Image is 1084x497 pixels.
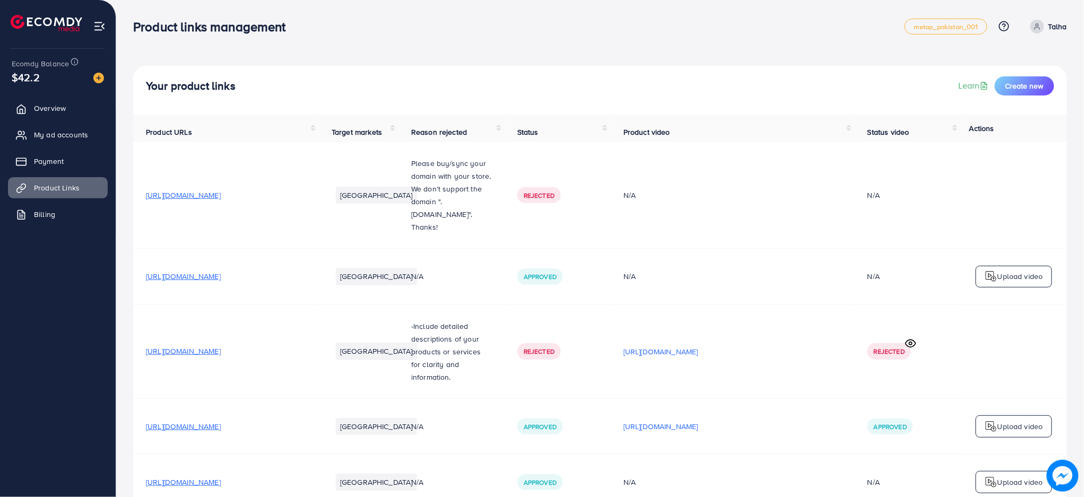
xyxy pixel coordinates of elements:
[874,347,905,356] span: Rejected
[1026,20,1067,33] a: Talha
[985,270,998,283] img: logo
[336,268,417,285] li: [GEOGRAPHIC_DATA]
[332,127,382,137] span: Target markets
[985,476,998,489] img: logo
[146,127,192,137] span: Product URLs
[146,421,221,432] span: [URL][DOMAIN_NAME]
[1005,81,1044,91] span: Create new
[995,76,1054,95] button: Create new
[411,421,423,432] span: N/A
[93,73,104,83] img: image
[12,69,40,85] span: $42.2
[336,343,417,360] li: [GEOGRAPHIC_DATA]
[411,127,467,137] span: Reason rejected
[985,420,998,433] img: logo
[517,127,539,137] span: Status
[868,477,880,487] div: N/A
[623,190,842,200] div: N/A
[905,19,987,34] a: metap_pakistan_001
[146,271,221,282] span: [URL][DOMAIN_NAME]
[998,476,1043,489] p: Upload video
[34,103,66,114] span: Overview
[8,177,108,198] a: Product Links
[411,271,423,282] span: N/A
[1048,20,1067,33] p: Talha
[623,477,842,487] div: N/A
[34,209,55,220] span: Billing
[998,270,1043,283] p: Upload video
[868,127,909,137] span: Status video
[524,422,557,431] span: Approved
[524,272,557,281] span: Approved
[11,15,82,31] img: logo
[623,271,842,282] div: N/A
[1047,460,1079,492] img: image
[146,346,221,356] span: [URL][DOMAIN_NAME]
[336,474,417,491] li: [GEOGRAPHIC_DATA]
[34,156,64,167] span: Payment
[874,422,907,431] span: Approved
[146,190,221,200] span: [URL][DOMAIN_NAME]
[868,271,880,282] div: N/A
[623,420,698,433] p: [URL][DOMAIN_NAME]
[623,127,670,137] span: Product video
[146,80,236,93] h4: Your product links
[524,347,554,356] span: Rejected
[868,190,880,200] div: N/A
[93,20,106,32] img: menu
[146,477,221,487] span: [URL][DOMAIN_NAME]
[411,477,423,487] span: N/A
[914,23,978,30] span: metap_pakistan_001
[8,124,108,145] a: My ad accounts
[969,123,994,134] span: Actions
[34,129,88,140] span: My ad accounts
[998,420,1043,433] p: Upload video
[524,478,557,487] span: Approved
[524,191,554,200] span: Rejected
[8,151,108,172] a: Payment
[411,158,491,232] span: Please buy/sync your domain with your store. We don't support the domain ".[DOMAIN_NAME]". Thanks!
[34,182,80,193] span: Product Links
[411,321,481,382] span: -Include detailed descriptions of your products or services for clarity and information.
[336,418,417,435] li: [GEOGRAPHIC_DATA]
[12,58,69,69] span: Ecomdy Balance
[336,187,417,204] li: [GEOGRAPHIC_DATA]
[8,204,108,225] a: Billing
[8,98,108,119] a: Overview
[623,345,698,358] p: [URL][DOMAIN_NAME]
[133,19,294,34] h3: Product links management
[958,80,991,92] a: Learn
